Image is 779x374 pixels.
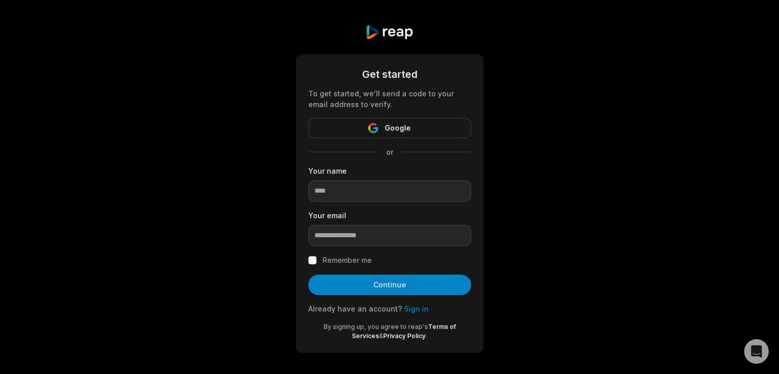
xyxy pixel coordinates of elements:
[323,254,372,266] label: Remember me
[308,165,471,176] label: Your name
[404,304,429,313] a: Sign in
[383,332,426,340] a: Privacy Policy
[308,118,471,138] button: Google
[324,323,428,330] span: By signing up, you agree to reap's
[308,210,471,221] label: Your email
[308,88,471,110] div: To get started, we'll send a code to your email address to verify.
[308,275,471,295] button: Continue
[385,122,411,134] span: Google
[352,323,456,340] a: Terms of Services
[379,332,383,340] span: &
[744,339,769,364] div: Open Intercom Messenger
[365,25,414,40] img: reap
[308,304,402,313] span: Already have an account?
[378,147,402,157] span: or
[308,67,471,82] div: Get started
[426,332,427,340] span: .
